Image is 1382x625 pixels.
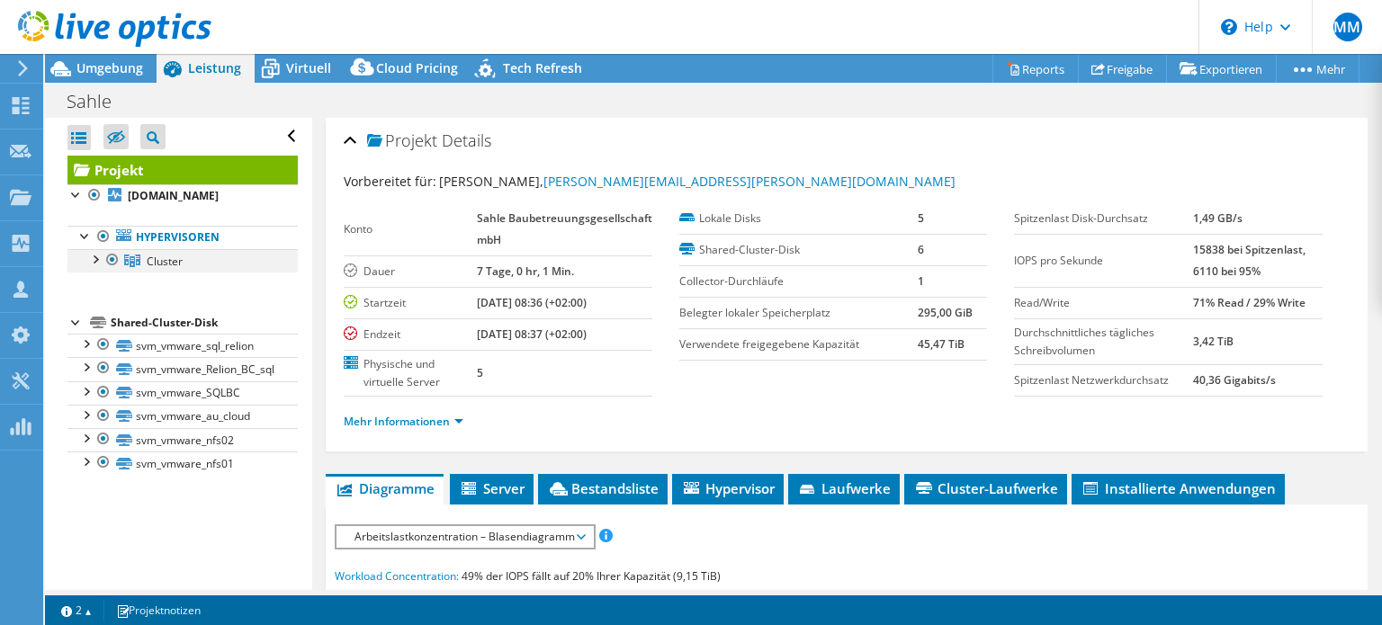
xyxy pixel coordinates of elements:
label: Collector-Durchläufe [679,272,918,290]
label: Startzeit [344,294,476,312]
label: Vorbereitet für: [344,173,436,190]
a: svm_vmware_nfs02 [67,428,298,451]
a: Projektnotizen [103,599,213,621]
b: [DATE] 08:36 (+02:00) [477,295,587,310]
span: Umgebung [76,59,143,76]
b: 45,47 TiB [918,336,965,352]
span: Projekt [367,132,437,150]
b: 6 [918,242,924,257]
a: Hypervisoren [67,226,298,249]
b: 7 Tage, 0 hr, 1 Min. [477,263,574,279]
b: 71% Read / 29% Write [1193,295,1306,310]
a: [DOMAIN_NAME] [67,184,298,208]
span: Diagramme [335,479,435,497]
span: 49% der IOPS fällt auf 20% Ihrer Kapazität (9,15 TiB) [462,568,721,584]
b: 5 [477,365,483,380]
b: [DATE] 08:37 (+02:00) [477,326,587,342]
span: Cloud Pricing [376,59,458,76]
label: Verwendete freigegebene Kapazität [679,335,918,353]
label: Read/Write [1014,294,1192,312]
span: Cluster [147,254,183,269]
svg: \n [1221,19,1237,35]
div: Shared-Cluster-Disk [111,312,298,334]
label: Physische und virtuelle Server [344,355,476,391]
b: 295,00 GiB [918,305,973,320]
span: Workload Concentration: [335,568,459,584]
a: Mehr [1276,55,1360,83]
a: Projekt [67,156,298,184]
span: Laufwerke [797,479,891,497]
label: IOPS pro Sekunde [1014,252,1192,270]
a: Mehr Informationen [344,414,463,429]
span: MM [1333,13,1362,41]
label: Belegter lokaler Speicherplatz [679,304,918,322]
a: svm_vmware_SQLBC [67,381,298,405]
span: Arbeitslastkonzentration – Blasendiagramm [345,526,584,548]
b: 1 [918,273,924,289]
b: Sahle Baubetreuungsgesellschaft mbH [477,210,652,247]
label: Lokale Disks [679,210,918,228]
span: Server [459,479,525,497]
span: Tech Refresh [503,59,582,76]
span: Installierte Anwendungen [1081,479,1276,497]
a: Reports [992,55,1079,83]
label: Spitzenlast Netzwerkdurchsatz [1014,371,1192,389]
label: Durchschnittliches tägliches Schreibvolumen [1014,324,1192,360]
h1: Sahle [58,92,139,112]
a: Freigabe [1078,55,1167,83]
a: [PERSON_NAME][EMAIL_ADDRESS][PERSON_NAME][DOMAIN_NAME] [543,173,956,190]
a: svm_vmware_sql_relion [67,334,298,357]
label: Endzeit [344,326,476,344]
a: Cluster [67,249,298,272]
a: 2 [49,599,104,621]
b: 3,42 TiB [1193,334,1234,349]
a: svm_vmware_Relion_BC_sql [67,357,298,380]
span: Leistung [188,59,241,76]
span: Cluster-Laufwerke [913,479,1058,497]
span: Bestandsliste [547,479,659,497]
b: 1,49 GB/s [1193,210,1243,226]
b: [DOMAIN_NAME] [128,188,219,203]
a: Exportieren [1166,55,1277,83]
span: Details [442,129,491,151]
span: Hypervisor [681,479,775,497]
b: 15838 bei Spitzenlast, 6110 bei 95% [1193,242,1306,279]
label: Spitzenlast Disk-Durchsatz [1014,210,1192,228]
b: 5 [918,210,924,226]
b: 40,36 Gigabits/s [1193,372,1276,388]
label: Konto [344,220,476,238]
span: Virtuell [286,59,331,76]
label: Shared-Cluster-Disk [679,241,918,259]
label: Dauer [344,263,476,281]
span: [PERSON_NAME], [439,173,956,190]
a: svm_vmware_nfs01 [67,451,298,475]
a: svm_vmware_au_cloud [67,405,298,428]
